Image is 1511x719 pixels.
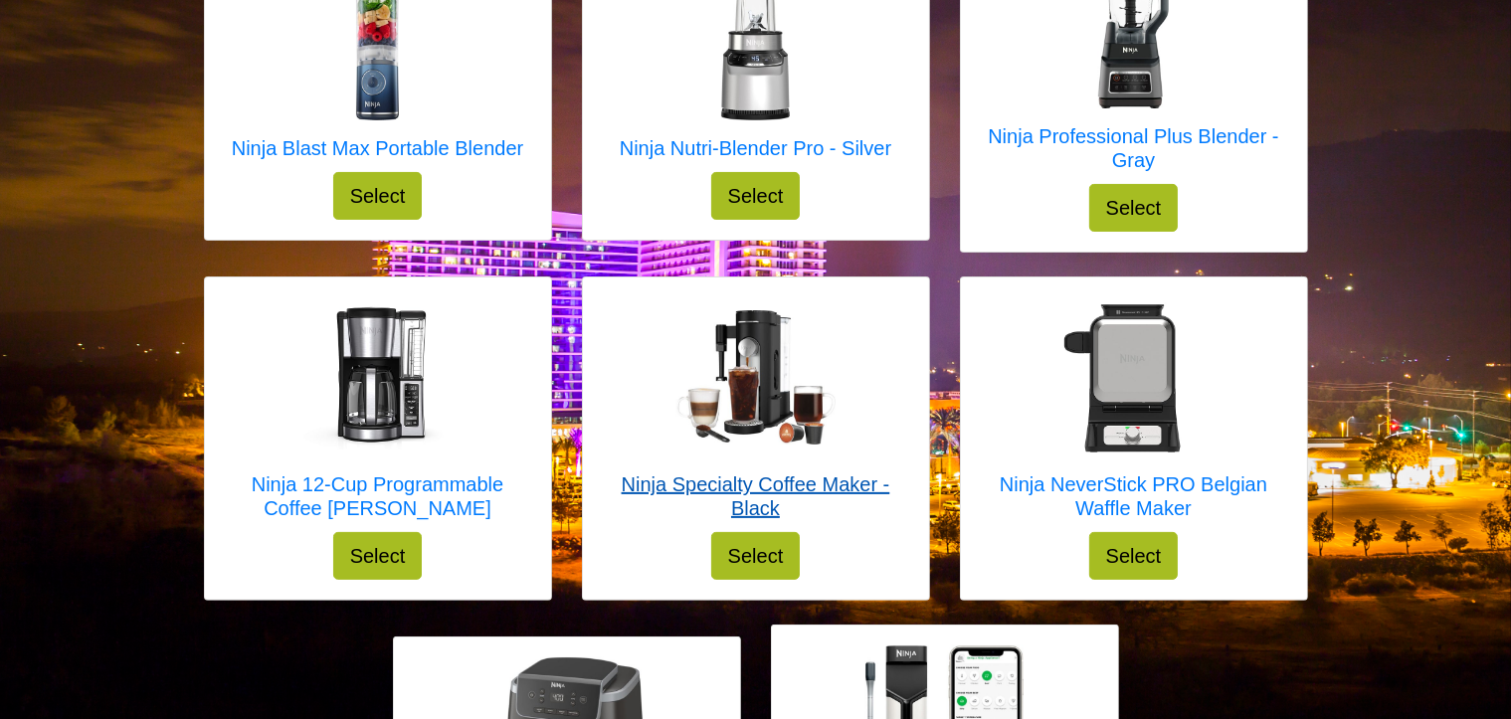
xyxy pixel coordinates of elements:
[711,172,801,220] button: Select
[981,124,1287,172] h5: Ninja Professional Plus Blender - Gray
[981,297,1287,532] a: Ninja NeverStick PRO Belgian Waffle Maker Ninja NeverStick PRO Belgian Waffle Maker
[676,310,836,446] img: Ninja Specialty Coffee Maker - Black
[232,136,523,160] h5: Ninja Blast Max Portable Blender
[620,136,891,160] h5: Ninja Nutri-Blender Pro - Silver
[333,532,423,580] button: Select
[225,472,531,520] h5: Ninja 12-Cup Programmable Coffee [PERSON_NAME]
[333,172,423,220] button: Select
[981,472,1287,520] h5: Ninja NeverStick PRO Belgian Waffle Maker
[603,472,909,520] h5: Ninja Specialty Coffee Maker - Black
[225,297,531,532] a: Ninja 12-Cup Programmable Coffee Brewer Ninja 12-Cup Programmable Coffee [PERSON_NAME]
[1089,184,1179,232] button: Select
[1054,297,1214,456] img: Ninja NeverStick PRO Belgian Waffle Maker
[711,532,801,580] button: Select
[1089,532,1179,580] button: Select
[298,297,458,456] img: Ninja 12-Cup Programmable Coffee Brewer
[603,297,909,532] a: Ninja Specialty Coffee Maker - Black Ninja Specialty Coffee Maker - Black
